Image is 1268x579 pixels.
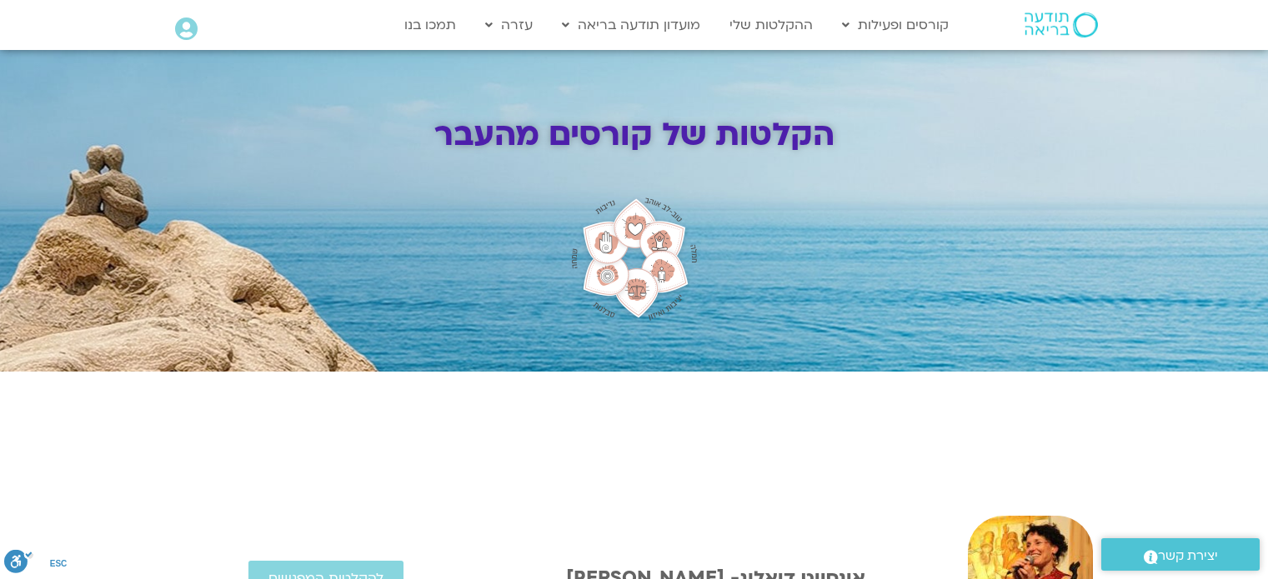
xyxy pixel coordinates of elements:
h2: הקלטות של קורסים מהעבר [238,117,1030,153]
a: קורסים ופעילות [834,9,957,41]
img: תודעה בריאה [1025,12,1098,37]
a: יצירת קשר [1101,538,1260,571]
span: יצירת קשר [1158,545,1218,567]
a: מועדון תודעה בריאה [554,9,709,41]
a: עזרה [477,9,541,41]
a: תמכו בנו [396,9,464,41]
a: ההקלטות שלי [721,9,821,41]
